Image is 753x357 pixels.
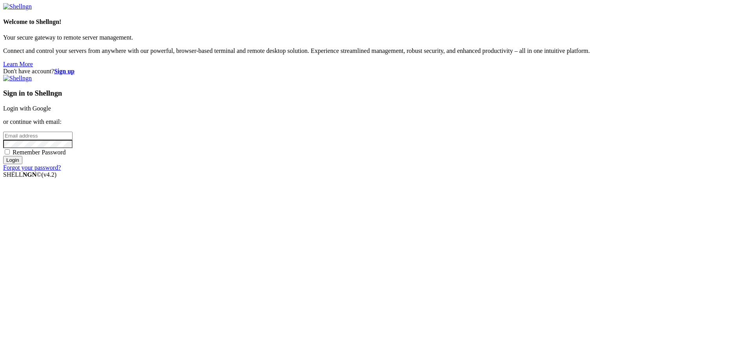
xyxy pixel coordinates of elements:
p: Your secure gateway to remote server management. [3,34,750,41]
div: Don't have account? [3,68,750,75]
p: or continue with email: [3,118,750,125]
a: Sign up [54,68,75,74]
b: NGN [23,171,37,178]
span: 4.2.0 [42,171,57,178]
h3: Sign in to Shellngn [3,89,750,98]
input: Login [3,156,22,164]
img: Shellngn [3,3,32,10]
span: Remember Password [13,149,66,156]
input: Email address [3,132,73,140]
p: Connect and control your servers from anywhere with our powerful, browser-based terminal and remo... [3,47,750,54]
h4: Welcome to Shellngn! [3,18,750,25]
input: Remember Password [5,149,10,154]
a: Forgot your password? [3,164,61,171]
a: Learn More [3,61,33,67]
img: Shellngn [3,75,32,82]
a: Login with Google [3,105,51,112]
span: SHELL © [3,171,56,178]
